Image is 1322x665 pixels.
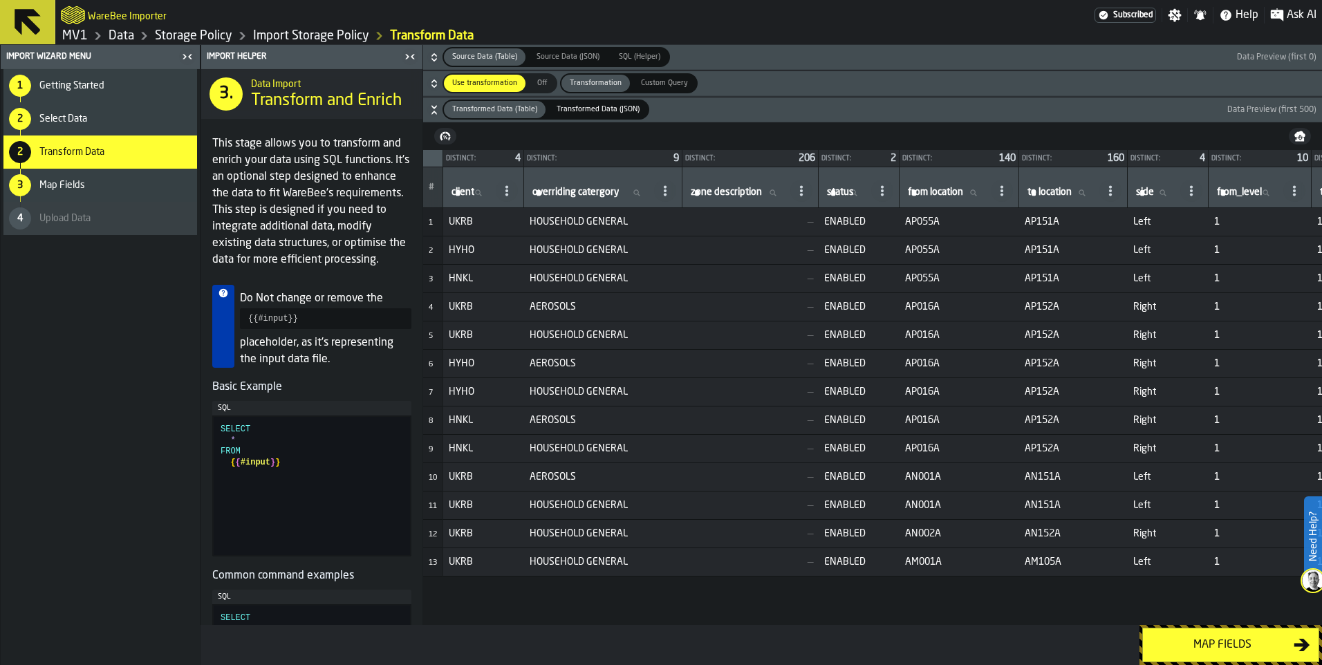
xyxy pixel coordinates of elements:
[799,153,815,163] span: 206
[1025,184,1097,202] input: label
[3,52,178,62] div: Import Wizard Menu
[1305,498,1321,575] label: Need Help?
[236,458,241,467] span: {
[1025,358,1122,369] span: AP152A
[688,415,813,426] span: —
[449,528,519,539] span: UKRB
[1214,245,1306,256] span: 1
[905,386,1014,397] span: AP016A
[449,471,519,483] span: UKRB
[449,330,519,341] span: UKRB
[631,73,698,93] label: button-switch-multi-Custom Query
[688,301,813,312] span: —
[530,556,677,568] span: HOUSEHOLD GENERAL
[524,150,682,167] div: StatList-item-Distinct:
[1209,150,1311,167] div: StatList-item-Distinct:
[429,503,437,510] span: 11
[443,150,523,167] div: StatList-item-Distinct:
[429,418,433,425] span: 8
[1113,10,1153,20] span: Subscribed
[1162,8,1187,22] label: button-toggle-Settings
[824,330,894,341] span: ENABLED
[218,404,406,413] div: SQL
[3,202,197,235] li: menu Upload Data
[429,531,437,538] span: 12
[443,73,527,93] label: button-switch-multi-Use transformation
[9,174,31,196] div: 3
[61,3,85,28] a: logo-header
[528,75,556,92] div: thumb
[443,100,547,120] label: button-switch-multi-Transformed Data (Table)
[609,47,670,67] label: button-switch-multi-SQL (Helper)
[1025,528,1122,539] span: AN152A
[390,28,474,44] a: link-to-/wh/i/3ccf57d1-1e0c-4a81-a3bb-c2011c5f0d50/import/ap
[613,51,666,63] span: SQL (Helper)
[635,77,693,89] span: Custom Query
[1,45,200,69] header: Import Wizard Menu
[530,415,677,426] span: AEROSOLS
[1287,7,1316,24] span: Ask AI
[221,424,250,434] span: SELECT
[824,471,894,483] span: ENABLED
[3,102,197,135] li: menu Select Data
[905,415,1014,426] span: AP016A
[253,28,369,44] a: link-to-/wh/i/3ccf57d1-1e0c-4a81-a3bb-c2011c5f0d50/import/ap
[241,458,270,467] span: #input
[688,273,813,284] span: —
[240,335,411,368] p: placeholder, as it's representing the input data file.
[530,273,677,284] span: HOUSEHOLD GENERAL
[240,290,411,307] p: Do Not change or remove the
[530,386,677,397] span: HOUSEHOLD GENERAL
[400,48,420,65] label: button-toggle-Close me
[429,361,433,368] span: 6
[423,97,1322,122] button: button-
[1025,216,1122,227] span: AP151A
[527,47,609,67] label: button-switch-multi-Source Data (JSON)
[905,301,1014,312] span: AP016A
[447,104,543,115] span: Transformed Data (Table)
[1214,273,1306,284] span: 1
[530,528,677,539] span: HOUSEHOLD GENERAL
[1133,184,1177,202] input: label
[1214,528,1306,539] span: 1
[688,500,813,511] span: —
[611,48,669,66] div: thumb
[62,28,88,44] a: link-to-/wh/i/3ccf57d1-1e0c-4a81-a3bb-c2011c5f0d50
[9,75,31,97] div: 1
[561,75,630,92] div: thumb
[530,358,677,369] span: AEROSOLS
[688,184,788,202] input: label
[251,76,411,90] h2: Sub Title
[1214,556,1306,568] span: 1
[1136,187,1154,198] span: label
[824,273,894,284] span: ENABLED
[900,150,1018,167] div: StatList-item-Distinct:
[1025,556,1122,568] span: AM105A
[824,556,894,568] span: ENABLED
[1289,128,1311,144] button: button-
[39,180,85,191] span: Map Fields
[824,528,894,539] span: ENABLED
[1025,330,1122,341] span: AP152A
[688,358,813,369] span: —
[178,48,197,65] label: button-toggle-Close me
[1214,500,1306,511] span: 1
[39,80,104,91] span: Getting Started
[9,141,31,163] div: 2
[451,187,474,198] span: label
[449,216,519,227] span: UKRB
[905,273,1014,284] span: AP055A
[429,247,433,255] span: 2
[39,147,104,158] span: Transform Data
[688,330,813,341] span: —
[1133,443,1203,454] span: Right
[1133,245,1203,256] span: Left
[1025,500,1122,511] span: AN151A
[3,135,197,169] li: menu Transform Data
[1151,637,1294,653] div: Map fields
[447,77,523,89] span: Use transformation
[39,213,91,224] span: Upload Data
[688,245,813,256] span: —
[824,386,894,397] span: ENABLED
[1133,301,1203,312] span: Right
